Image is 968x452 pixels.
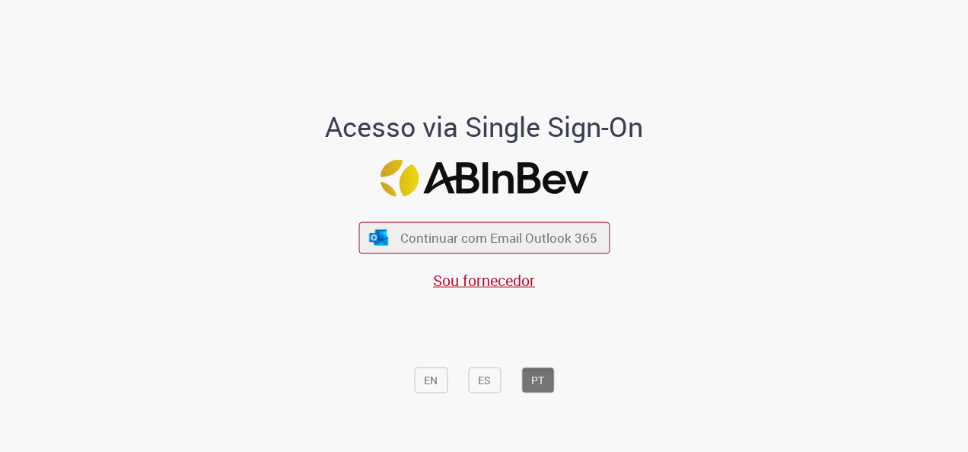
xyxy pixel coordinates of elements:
[273,111,696,142] h1: Acesso via Single Sign-On
[358,222,610,253] button: ícone Azure/Microsoft 360 Continuar com Email Outlook 365
[380,160,588,197] img: Logo ABInBev
[414,367,447,393] button: EN
[400,229,597,247] span: Continuar com Email Outlook 365
[521,367,554,393] button: PT
[368,229,390,245] img: ícone Azure/Microsoft 360
[433,269,535,290] a: Sou fornecedor
[468,367,501,393] button: ES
